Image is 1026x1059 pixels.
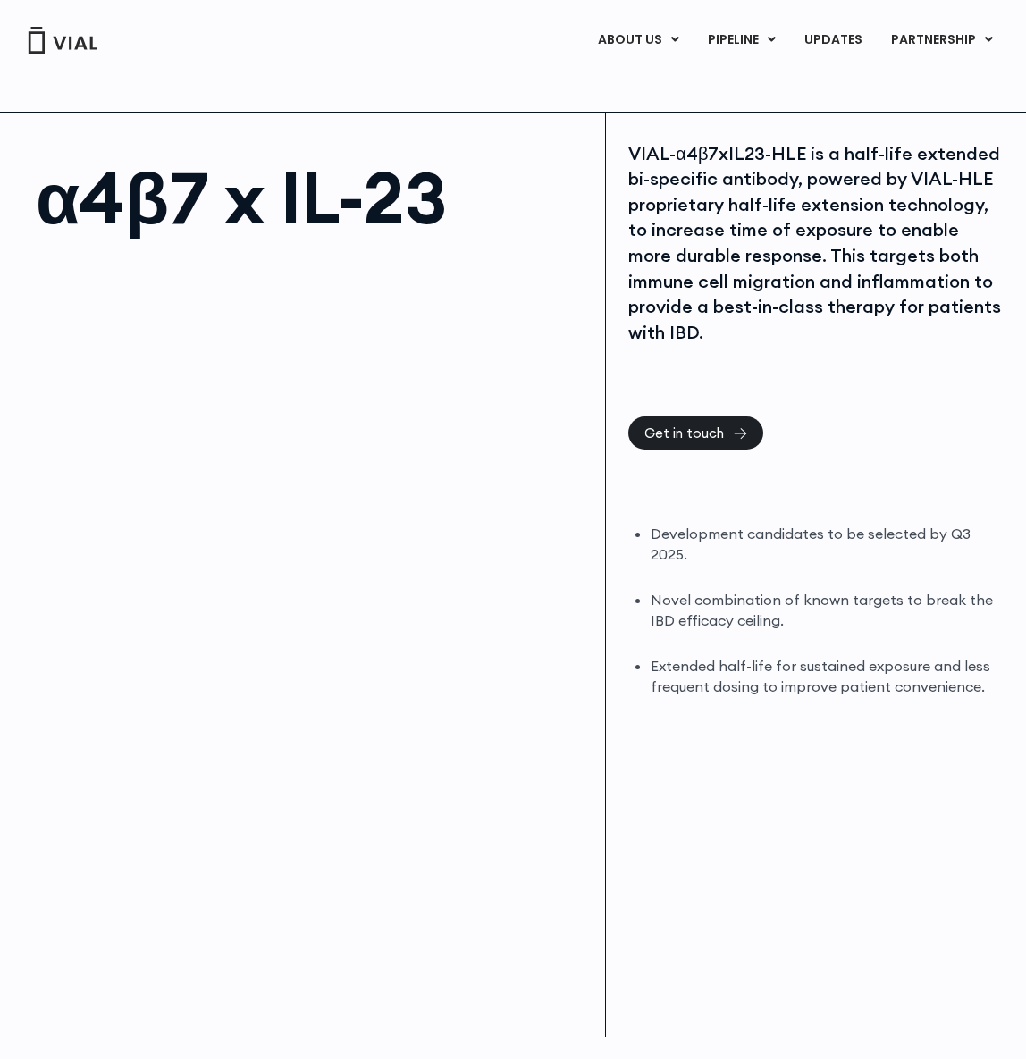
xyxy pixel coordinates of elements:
li: Extended half-life for sustained exposure and less frequent dosing to improve patient convenience. [651,656,1004,697]
li: Development candidates to be selected by Q3 2025. [651,524,1004,565]
a: UPDATES [790,25,876,55]
span: Get in touch [644,426,724,440]
img: Vial Logo [27,27,98,54]
a: ABOUT USMenu Toggle [584,25,693,55]
h1: α4β7 x IL-23 [36,162,587,233]
div: VIAL-α4β7xIL23-HLE is a half-life extended bi-specific antibody, powered by VIAL-HLE proprietary ... [628,141,1004,346]
a: PIPELINEMenu Toggle [694,25,789,55]
li: Novel combination of known targets to break the IBD efficacy ceiling. [651,590,1004,631]
a: PARTNERSHIPMenu Toggle [877,25,1007,55]
a: Get in touch [628,416,763,450]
